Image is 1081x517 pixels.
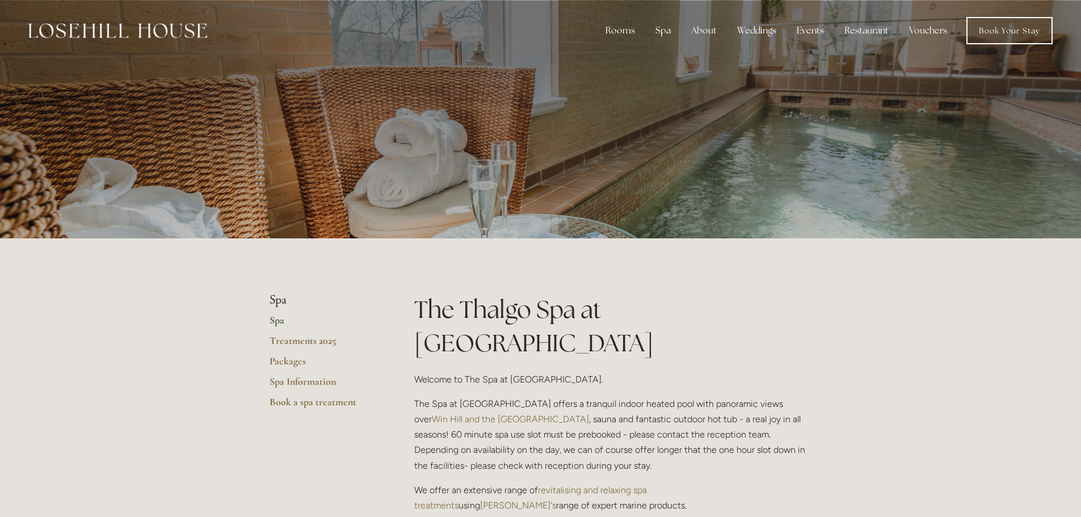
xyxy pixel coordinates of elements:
h1: The Thalgo Spa at [GEOGRAPHIC_DATA] [414,293,812,360]
img: Losehill House [28,23,207,38]
p: We offer an extensive range of using range of expert marine products. [414,482,812,513]
div: About [682,19,726,42]
a: Vouchers [900,19,956,42]
div: Restaurant [835,19,898,42]
div: Weddings [728,19,785,42]
a: Book Your Stay [966,17,1053,44]
a: Treatments 2025 [270,334,378,355]
a: Packages [270,355,378,375]
div: Events [788,19,833,42]
p: The Spa at [GEOGRAPHIC_DATA] offers a tranquil indoor heated pool with panoramic views over , sau... [414,396,812,473]
a: Spa Information [270,375,378,396]
a: Book a spa treatment [270,396,378,416]
div: Spa [646,19,680,42]
div: Rooms [596,19,644,42]
a: Spa [270,314,378,334]
a: [PERSON_NAME]'s [480,500,556,511]
a: Win Hill and the [GEOGRAPHIC_DATA] [432,414,589,424]
li: Spa [270,293,378,308]
p: Welcome to The Spa at [GEOGRAPHIC_DATA]. [414,372,812,387]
